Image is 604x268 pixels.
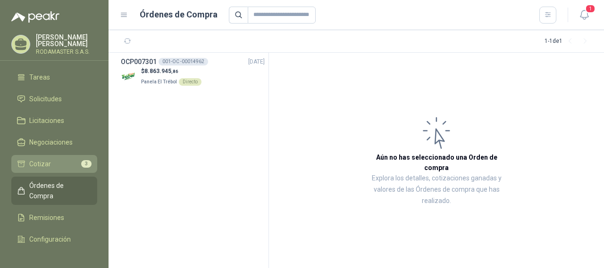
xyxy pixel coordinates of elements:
span: [DATE] [248,57,265,66]
span: Tareas [29,72,50,82]
div: 001-OC -00014962 [159,58,208,65]
span: Cotizar [29,159,51,169]
p: $ [141,67,201,76]
h3: Aún no has seleccionado una Orden de compra [363,152,510,173]
span: Negociaciones [29,137,73,147]
a: Licitaciones [11,112,97,130]
span: 3 [81,160,92,168]
div: 1 - 1 de 1 [545,34,593,49]
img: Company Logo [121,68,137,85]
span: Remisiones [29,212,64,223]
span: Configuración [29,234,71,244]
span: Órdenes de Compra [29,180,88,201]
p: RODAMASTER S.A.S. [36,49,97,55]
p: Explora los detalles, cotizaciones ganadas y valores de las Órdenes de compra que has realizado. [363,173,510,207]
a: Remisiones [11,209,97,227]
div: Directo [179,78,201,86]
a: Tareas [11,68,97,86]
span: Solicitudes [29,94,62,104]
a: Solicitudes [11,90,97,108]
a: Cotizar3 [11,155,97,173]
button: 1 [576,7,593,24]
span: 8.863.945 [144,68,178,74]
p: [PERSON_NAME] [PERSON_NAME] [36,34,97,47]
a: OCP007301001-OC -00014962[DATE] Company Logo$8.863.945,86Panela El TrébolDirecto [121,57,265,86]
span: ,86 [171,69,178,74]
a: Órdenes de Compra [11,177,97,205]
a: Negociaciones [11,133,97,151]
img: Logo peakr [11,11,59,23]
h3: OCP007301 [121,57,157,67]
span: Panela El Trébol [141,79,177,84]
span: 1 [585,4,596,13]
a: Configuración [11,230,97,248]
span: Licitaciones [29,115,64,126]
h1: Órdenes de Compra [140,8,218,21]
